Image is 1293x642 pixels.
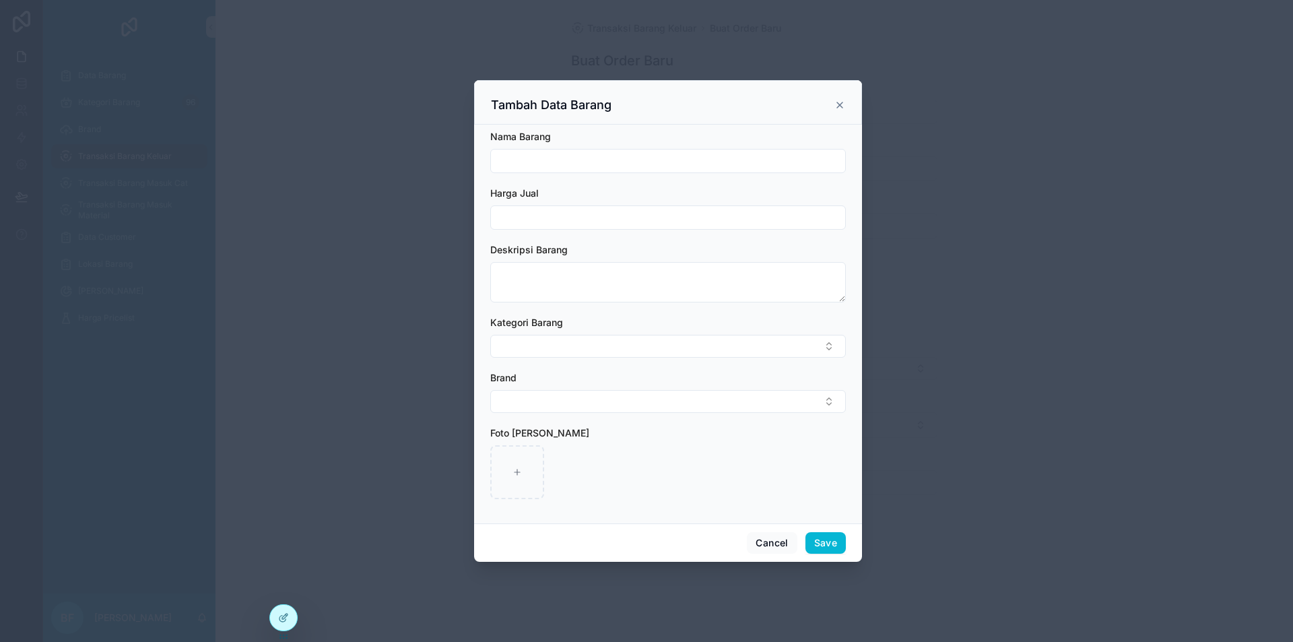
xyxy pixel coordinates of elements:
span: Brand [490,372,517,383]
button: Select Button [490,335,846,358]
button: Cancel [747,532,797,554]
span: Kategori Barang [490,317,563,328]
span: Foto [PERSON_NAME] [490,427,589,439]
span: Nama Barang [490,131,551,142]
span: Deskripsi Barang [490,244,568,255]
button: Save [805,532,846,554]
h3: Tambah Data Barang [491,97,611,113]
span: Harga Jual [490,187,539,199]
button: Select Button [490,390,846,413]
